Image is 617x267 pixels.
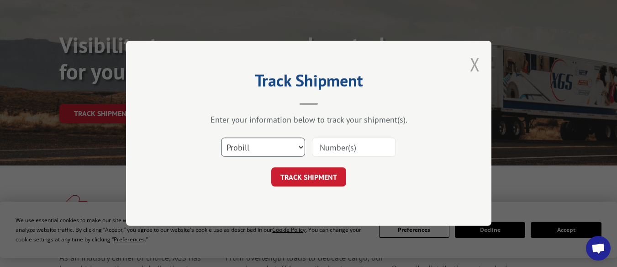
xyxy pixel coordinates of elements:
button: Close modal [470,52,480,76]
div: Open chat [586,236,611,261]
button: TRACK SHIPMENT [271,168,346,187]
input: Number(s) [312,138,396,157]
div: Enter your information below to track your shipment(s). [172,115,446,125]
h2: Track Shipment [172,74,446,91]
